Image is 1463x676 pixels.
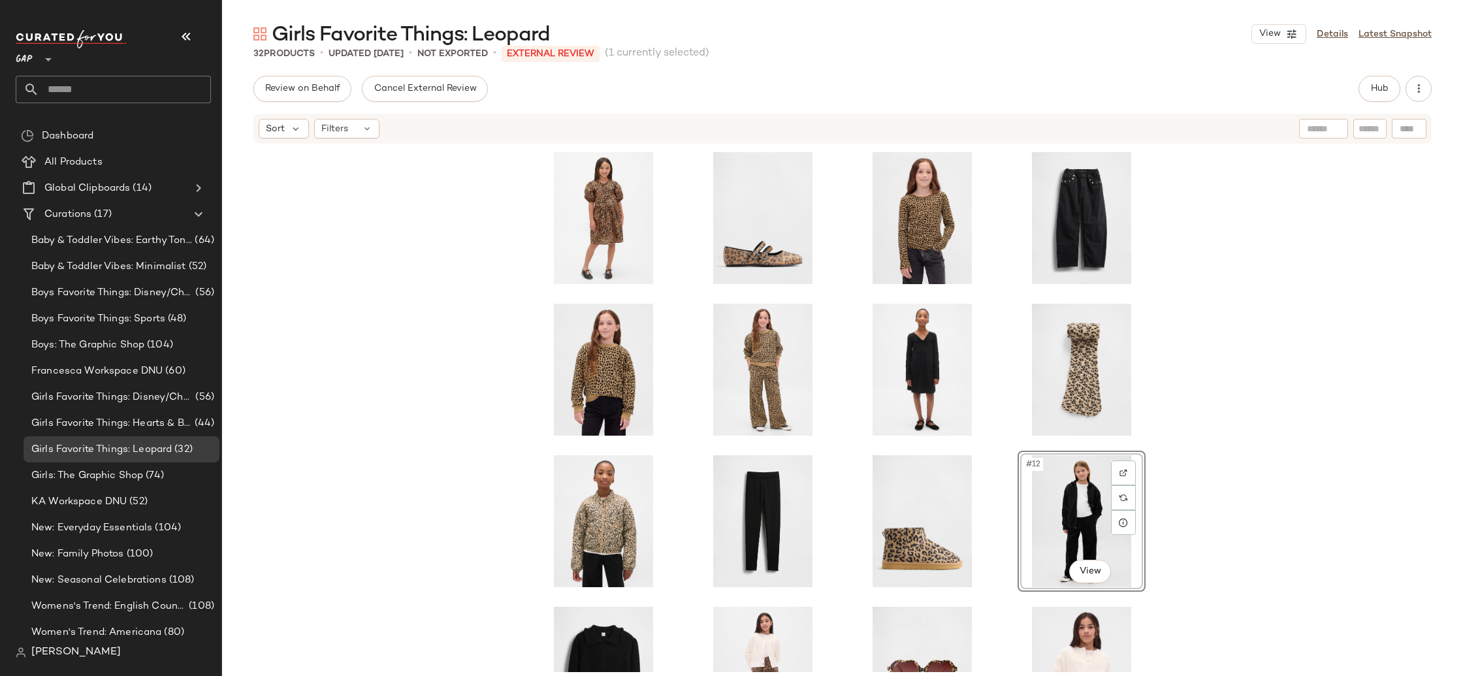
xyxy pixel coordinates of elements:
[1358,27,1432,41] a: Latest Snapshot
[161,625,184,640] span: (80)
[31,442,172,457] span: Girls Favorite Things: Leopard
[493,46,496,61] span: •
[703,455,822,587] img: cn60499174.jpg
[31,468,143,483] span: Girls: The Graphic Shop
[42,129,93,144] span: Dashboard
[44,155,103,170] span: All Products
[265,84,340,94] span: Review on Behalf
[21,129,34,142] img: svg%3e
[1119,494,1127,502] img: svg%3e
[130,181,152,196] span: (14)
[409,46,412,61] span: •
[1119,469,1127,477] img: svg%3e
[186,599,214,614] span: (108)
[320,46,323,61] span: •
[1022,152,1141,284] img: cn60529431.jpg
[605,46,709,61] span: (1 currently selected)
[1259,29,1281,39] span: View
[1069,560,1111,583] button: View
[163,364,185,379] span: (60)
[1370,84,1389,94] span: Hub
[127,494,148,509] span: (52)
[1022,304,1141,436] img: cn60073867.jpg
[266,122,285,136] span: Sort
[31,390,193,405] span: Girls Favorite Things: Disney/Characters
[272,22,550,48] span: Girls Favorite Things: Leopard
[362,76,487,102] button: Cancel External Review
[417,47,488,61] p: Not Exported
[31,494,127,509] span: KA Workspace DNU
[31,312,165,327] span: Boys Favorite Things: Sports
[31,416,192,431] span: Girls Favorite Things: Hearts & Bows
[1317,27,1348,41] a: Details
[192,416,214,431] span: (44)
[31,573,167,588] span: New: Seasonal Celebrations
[44,207,91,222] span: Curations
[1025,458,1043,471] span: #12
[31,599,186,614] span: Womens's Trend: English Countryside
[31,547,124,562] span: New: Family Photos
[16,30,127,48] img: cfy_white_logo.C9jOOHJF.svg
[1358,76,1400,102] button: Hub
[144,338,173,353] span: (104)
[703,152,822,284] img: cn60129599.jpg
[186,259,207,274] span: (52)
[253,76,351,102] button: Review on Behalf
[1022,455,1141,587] img: cn60416042.jpg
[44,181,130,196] span: Global Clipboards
[31,521,152,536] span: New: Everyday Essentials
[253,47,315,61] div: Products
[31,285,193,300] span: Boys Favorite Things: Disney/Characters
[167,573,195,588] span: (108)
[544,152,663,284] img: cn60241791.jpg
[31,645,121,660] span: [PERSON_NAME]
[703,304,822,436] img: cn60095070.jpg
[91,207,112,222] span: (17)
[863,304,982,436] img: cn60260878.jpg
[1251,24,1306,44] button: View
[16,44,33,68] span: GAP
[253,27,266,40] img: svg%3e
[863,152,982,284] img: cn60094865.jpg
[192,233,214,248] span: (64)
[253,49,264,59] span: 32
[31,233,192,248] span: Baby & Toddler Vibes: Earthy Tones
[31,259,186,274] span: Baby & Toddler Vibes: Minimalist
[31,364,163,379] span: Francesca Workspace DNU
[502,46,600,62] p: External REVIEW
[165,312,187,327] span: (48)
[193,390,214,405] span: (56)
[1079,566,1101,577] span: View
[143,468,164,483] span: (74)
[544,304,663,436] img: cn60095012.jpg
[863,455,982,587] img: cn60234576.jpg
[193,285,214,300] span: (56)
[321,122,348,136] span: Filters
[31,625,161,640] span: Women's Trend: Americana
[124,547,153,562] span: (100)
[31,338,144,353] span: Boys: The Graphic Shop
[152,521,181,536] span: (104)
[16,647,26,658] img: svg%3e
[329,47,404,61] p: updated [DATE]
[373,84,476,94] span: Cancel External Review
[544,455,663,587] img: cn60249542.jpg
[172,442,193,457] span: (32)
